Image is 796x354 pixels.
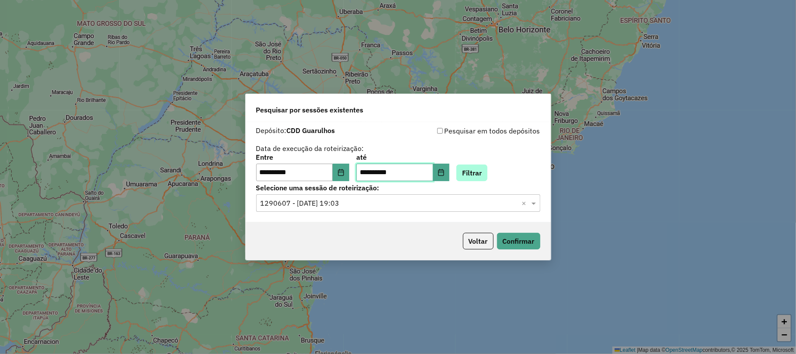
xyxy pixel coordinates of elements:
[456,165,487,181] button: Filtrar
[433,164,450,181] button: Choose Date
[256,152,349,162] label: Entre
[522,198,529,208] span: Clear all
[398,126,540,136] div: Pesquisar em todos depósitos
[497,233,540,249] button: Confirmar
[463,233,494,249] button: Voltar
[256,105,364,115] span: Pesquisar por sessões existentes
[333,164,349,181] button: Choose Date
[256,143,364,154] label: Data de execução da roteirização:
[256,182,540,193] label: Selecione uma sessão de roteirização:
[256,125,335,136] label: Depósito:
[287,126,335,135] strong: CDD Guarulhos
[356,152,449,162] label: até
